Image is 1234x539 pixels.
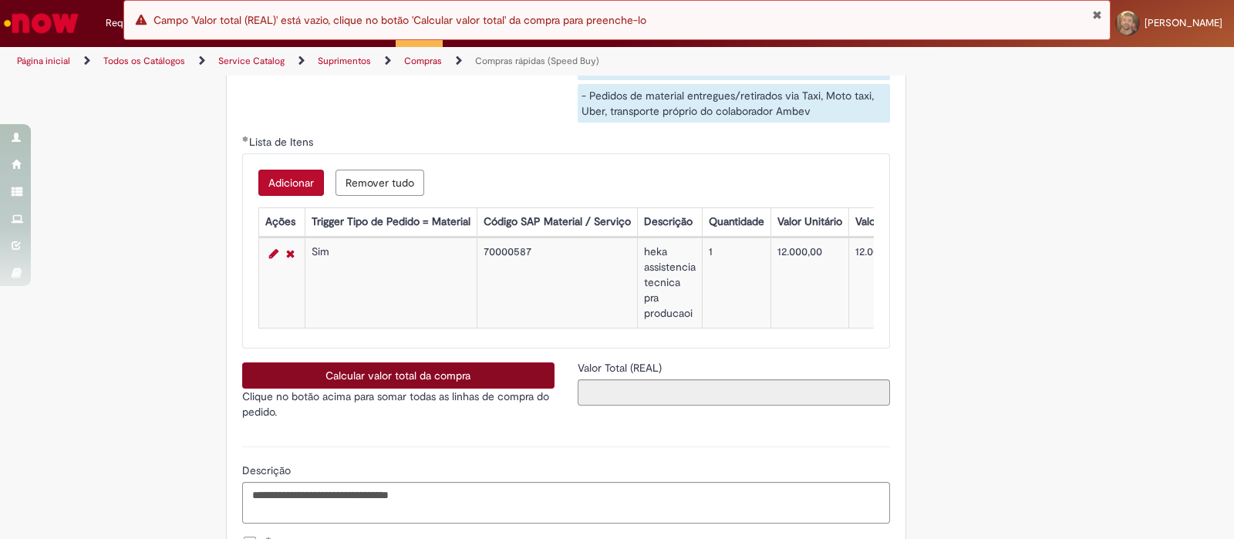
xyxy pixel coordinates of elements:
span: Requisições [106,15,160,31]
label: Somente leitura - Valor Total (REAL) [578,360,665,376]
span: Somente leitura - Valor Total (REAL) [578,361,665,375]
button: Fechar Notificação [1092,8,1102,21]
span: Lista de Itens [249,135,316,149]
a: Compras [404,55,442,67]
td: 12.000,00 [848,238,947,328]
td: 70000587 [477,238,637,328]
span: Obrigatório Preenchido [242,136,249,142]
span: [PERSON_NAME] [1145,16,1222,29]
textarea: Descrição [242,482,890,524]
p: Clique no botão acima para somar todas as linhas de compra do pedido. [242,389,555,419]
button: Remove all rows for Lista de Itens [335,170,424,196]
button: Add a row for Lista de Itens [258,170,324,196]
td: 1 [702,238,770,328]
span: Campo 'Valor total (REAL)' está vazio, clique no botão 'Calcular valor total' da compra para pree... [153,13,646,27]
span: Descrição [242,463,294,477]
ul: Trilhas de página [12,47,811,76]
th: Ações [258,208,305,237]
td: 12.000,00 [770,238,848,328]
th: Quantidade [702,208,770,237]
th: Descrição [637,208,702,237]
td: Sim [305,238,477,328]
a: Editar Linha 1 [265,244,282,263]
td: heka assistencia tecnica pra producaoi [637,238,702,328]
th: Código SAP Material / Serviço [477,208,637,237]
a: Suprimentos [318,55,371,67]
a: Remover linha 1 [282,244,298,263]
div: - Pedidos de material entregues/retirados via Taxi, Moto taxi, Uber, transporte próprio do colabo... [578,84,890,123]
th: Valor Unitário [770,208,848,237]
a: Página inicial [17,55,70,67]
a: Service Catalog [218,55,285,67]
input: Valor Total (REAL) [578,379,890,406]
img: ServiceNow [2,8,81,39]
a: Todos os Catálogos [103,55,185,67]
a: Compras rápidas (Speed Buy) [475,55,599,67]
th: Valor Total Moeda [848,208,947,237]
th: Trigger Tipo de Pedido = Material [305,208,477,237]
button: Calcular valor total da compra [242,362,555,389]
